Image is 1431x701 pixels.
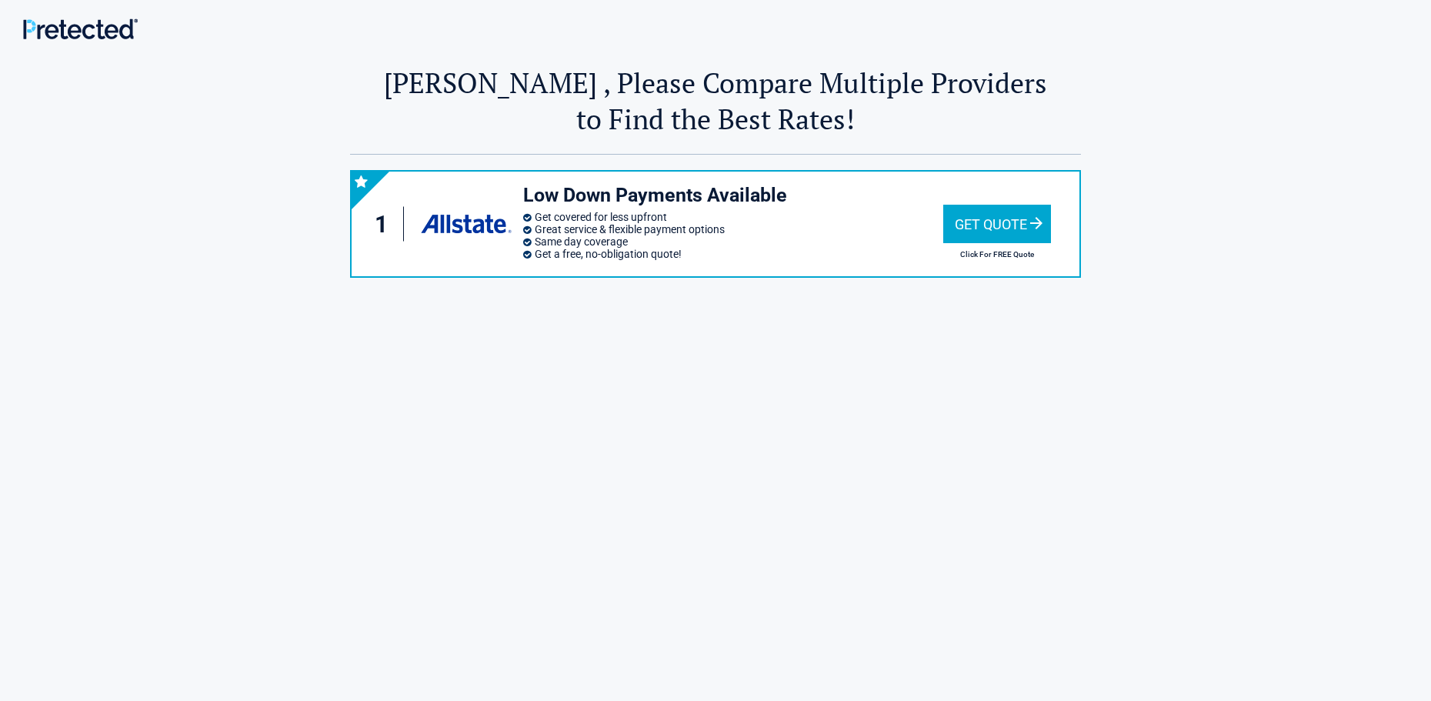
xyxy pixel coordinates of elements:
[523,183,943,209] h3: Low Down Payments Available
[943,205,1051,243] div: Get Quote
[943,250,1051,259] h2: Click For FREE Quote
[350,65,1081,137] h2: [PERSON_NAME] , Please Compare Multiple Providers to Find the Best Rates!
[23,18,138,39] img: Main Logo
[523,248,943,260] li: Get a free, no-obligation quote!
[420,202,512,246] img: allstate's logo
[523,211,943,223] li: Get covered for less upfront
[523,235,943,248] li: Same day coverage
[523,223,943,235] li: Great service & flexible payment options
[367,207,404,242] div: 1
